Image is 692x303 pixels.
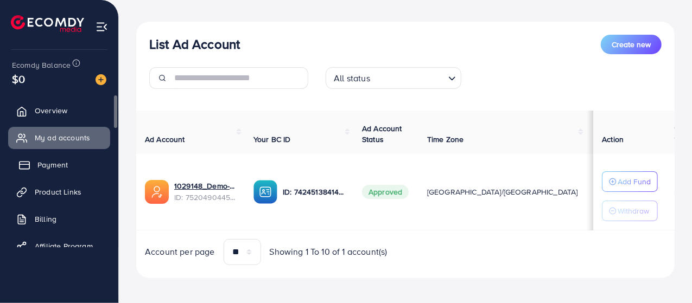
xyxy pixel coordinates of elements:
[174,180,236,191] a: 1029148_Demo-SWSD_1751000925270
[8,235,110,257] a: Affiliate Program
[11,15,84,32] img: logo
[12,71,25,87] span: $0
[96,74,106,85] img: image
[601,35,662,54] button: Create new
[35,186,81,197] span: Product Links
[373,68,444,86] input: Search for option
[332,70,372,86] span: All status
[253,134,291,145] span: Your BC ID
[8,208,110,230] a: Billing
[35,241,93,252] span: Affiliate Program
[427,134,464,145] span: Time Zone
[8,154,110,176] a: Payment
[618,204,649,217] p: Withdraw
[8,100,110,121] a: Overview
[646,254,684,295] iframe: Chat
[612,39,651,50] span: Create new
[270,246,388,258] span: Showing 1 To 10 of 1 account(s)
[35,132,90,143] span: My ad accounts
[174,180,236,203] div: <span class='underline'>1029148_Demo-SWSD_1751000925270</span></br>7520490445995081736
[145,134,185,145] span: Ad Account
[618,175,651,188] p: Add Fund
[602,171,658,192] button: Add Fund
[253,180,277,204] img: ic-ba-acc.ded83a64.svg
[362,123,402,145] span: Ad Account Status
[602,134,624,145] span: Action
[602,201,658,221] button: Withdraw
[145,180,169,204] img: ic-ads-acc.e4c84228.svg
[35,105,67,116] span: Overview
[326,67,461,89] div: Search for option
[8,127,110,149] a: My ad accounts
[145,246,215,258] span: Account per page
[8,181,110,203] a: Product Links
[283,185,345,198] p: ID: 7424513841444454416
[12,60,71,70] span: Ecomdy Balance
[174,192,236,203] span: ID: 7520490445995081736
[149,36,240,52] h3: List Ad Account
[362,185,409,199] span: Approved
[35,214,56,224] span: Billing
[37,159,68,170] span: Payment
[427,186,578,197] span: [GEOGRAPHIC_DATA]/[GEOGRAPHIC_DATA]
[96,21,108,33] img: menu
